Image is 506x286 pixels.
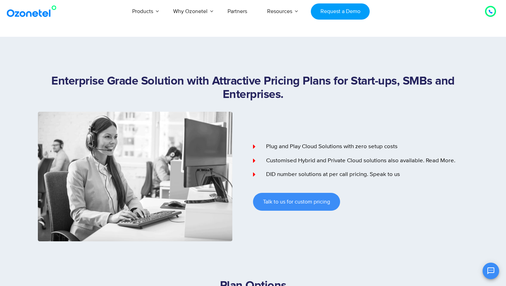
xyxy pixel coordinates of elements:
span: DID number solutions at per call pricing. Speak to us [264,170,400,179]
a: Talk to us for custom pricing [253,193,340,211]
h1: Enterprise Grade Solution with Attractive Pricing Plans for Start-ups, SMBs and Enterprises. [38,75,468,101]
a: Request a Demo [311,3,370,20]
span: Customised Hybrid and Private Cloud solutions also available. Read More. [264,156,455,165]
a: Plug and Play Cloud Solutions with zero setup costs [253,142,468,151]
button: Open chat [483,263,499,279]
span: Talk to us for custom pricing [263,199,330,205]
a: Customised Hybrid and Private Cloud solutions also available. Read More. [253,156,468,165]
span: Plug and Play Cloud Solutions with zero setup costs [264,142,398,151]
